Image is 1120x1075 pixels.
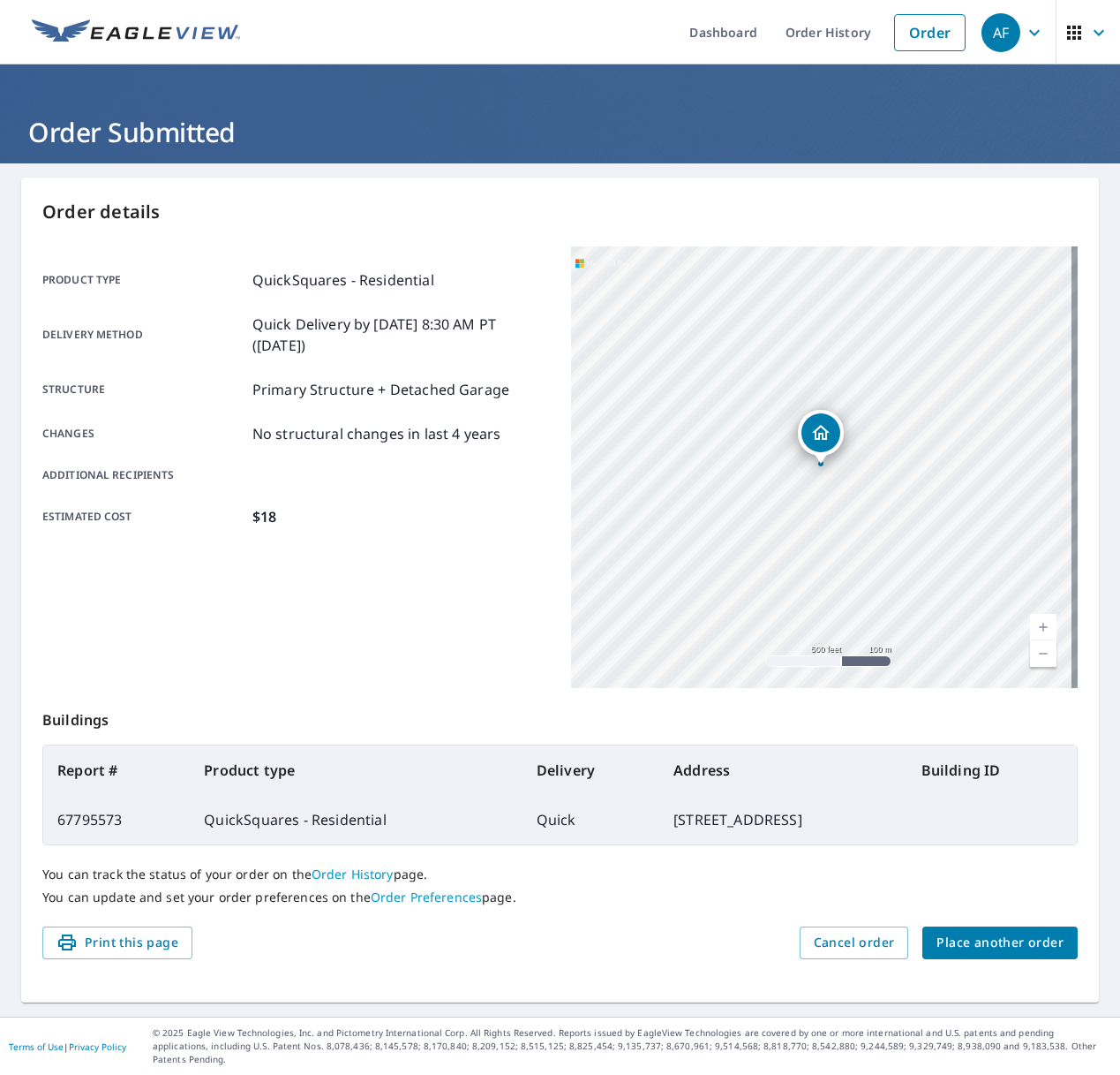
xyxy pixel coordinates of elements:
a: Order [894,14,966,51]
th: Address [659,746,907,795]
h1: Order Submitted [21,114,1099,150]
p: No structural changes in last 4 years [252,423,501,444]
th: Building ID [907,746,1077,795]
p: | [9,1041,126,1052]
td: [STREET_ADDRESS] [659,795,907,844]
th: Delivery [522,746,659,795]
td: 67795573 [43,795,190,844]
button: Cancel order [800,927,909,959]
p: $18 [252,506,276,527]
p: Quick Delivery by [DATE] 8:30 AM PT ([DATE]) [252,314,550,356]
p: Order details [42,199,1078,225]
th: Product type [190,746,522,795]
p: Estimated cost [42,506,245,527]
div: Dropped pin, building 1, Residential property, 477 W 700 N Columbia City, IN 46725 [798,410,844,465]
a: Current Level 16, Zoom Out [1030,640,1056,667]
p: QuickSquares - Residential [252,269,434,291]
p: Structure [42,379,245,400]
p: Product type [42,269,245,291]
a: Current Level 16, Zoom In [1030,614,1056,640]
th: Report # [43,746,190,795]
p: You can update and set your order preferences on the page. [42,890,1078,905]
td: QuickSquares - Residential [190,795,522,844]
span: Cancel order [814,932,895,954]
p: You can track the status of your order on the page. [42,867,1078,882]
div: AF [981,13,1020,52]
a: Privacy Policy [69,1041,126,1053]
span: Place another order [936,932,1064,954]
a: Terms of Use [9,1041,64,1053]
button: Place another order [922,927,1078,959]
p: Primary Structure + Detached Garage [252,379,509,400]
p: Changes [42,423,245,444]
p: Additional recipients [42,467,245,483]
button: Print this page [42,927,192,959]
p: Buildings [42,688,1078,745]
td: Quick [522,795,659,844]
p: © 2025 Eagle View Technologies, Inc. and Pictometry International Corp. All Rights Reserved. Repo... [153,1026,1111,1066]
img: EV Logo [32,19,240,46]
span: Print this page [56,932,178,954]
a: Order Preferences [371,889,482,905]
a: Order History [312,866,394,882]
p: Delivery method [42,314,245,356]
